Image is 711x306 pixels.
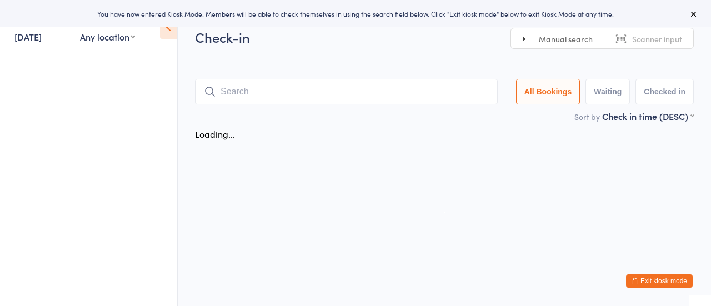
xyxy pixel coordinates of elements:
h2: Check-in [195,28,694,46]
button: Checked in [635,79,694,104]
input: Search [195,79,498,104]
a: [DATE] [14,31,42,43]
div: Loading... [195,128,235,140]
button: Exit kiosk mode [626,274,693,288]
div: You have now entered Kiosk Mode. Members will be able to check themselves in using the search fie... [18,9,693,18]
button: Waiting [585,79,630,104]
div: Check in time (DESC) [602,110,694,122]
span: Manual search [539,33,593,44]
button: All Bookings [516,79,580,104]
div: Any location [80,31,135,43]
label: Sort by [574,111,600,122]
span: Scanner input [632,33,682,44]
